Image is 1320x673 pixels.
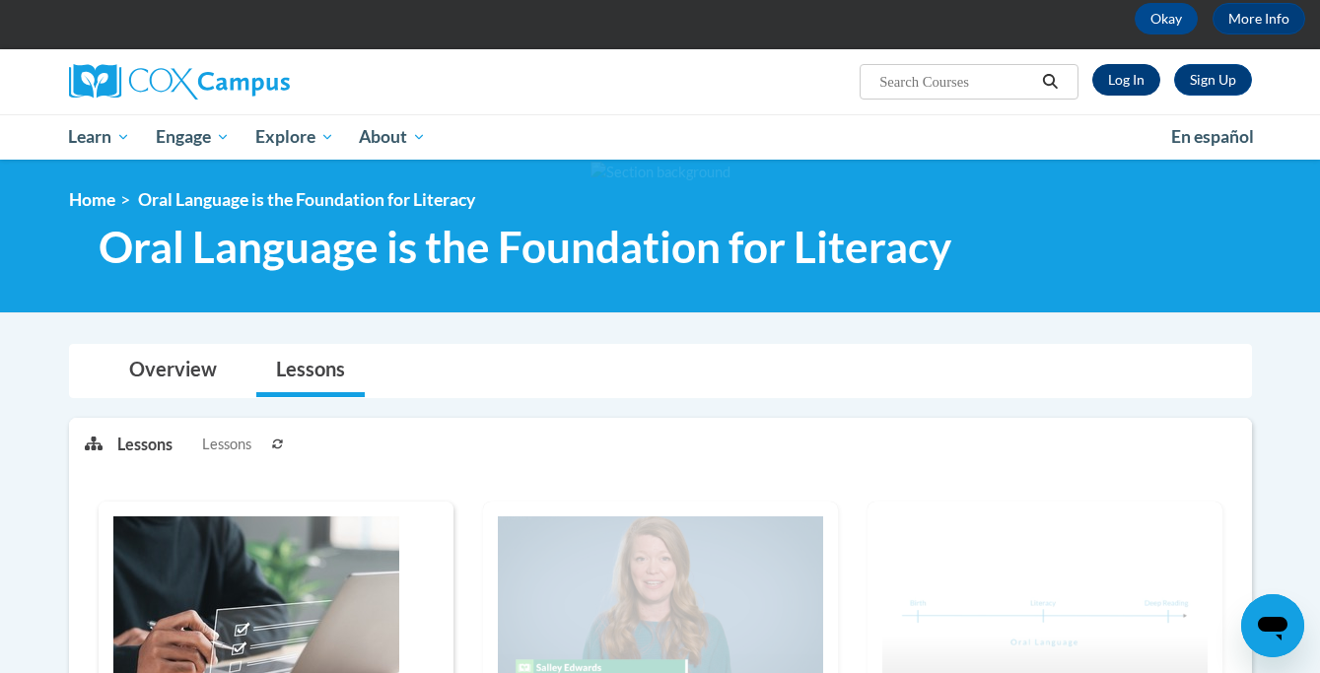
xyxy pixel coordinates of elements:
a: Learn [56,114,144,160]
a: About [346,114,439,160]
img: Cox Campus [69,64,290,100]
a: Log In [1092,64,1160,96]
span: Oral Language is the Foundation for Literacy [99,221,951,273]
iframe: Button to launch messaging window [1241,594,1304,657]
button: Okay [1135,3,1198,34]
a: Home [69,189,115,210]
span: Oral Language is the Foundation for Literacy [138,189,475,210]
a: Engage [143,114,243,160]
span: Lessons [202,434,251,455]
input: Search Courses [877,70,1035,94]
span: About [359,125,426,149]
a: Lessons [256,345,365,397]
span: Explore [255,125,334,149]
img: Section background [591,162,730,183]
a: Explore [243,114,347,160]
button: Search [1035,70,1065,94]
a: Cox Campus [69,64,444,100]
a: Register [1174,64,1252,96]
p: Lessons [117,434,173,455]
span: Learn [68,125,130,149]
a: En español [1158,116,1267,158]
div: Main menu [39,114,1282,160]
span: Engage [156,125,230,149]
a: Overview [109,345,237,397]
a: More Info [1213,3,1305,34]
span: En español [1171,126,1254,147]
